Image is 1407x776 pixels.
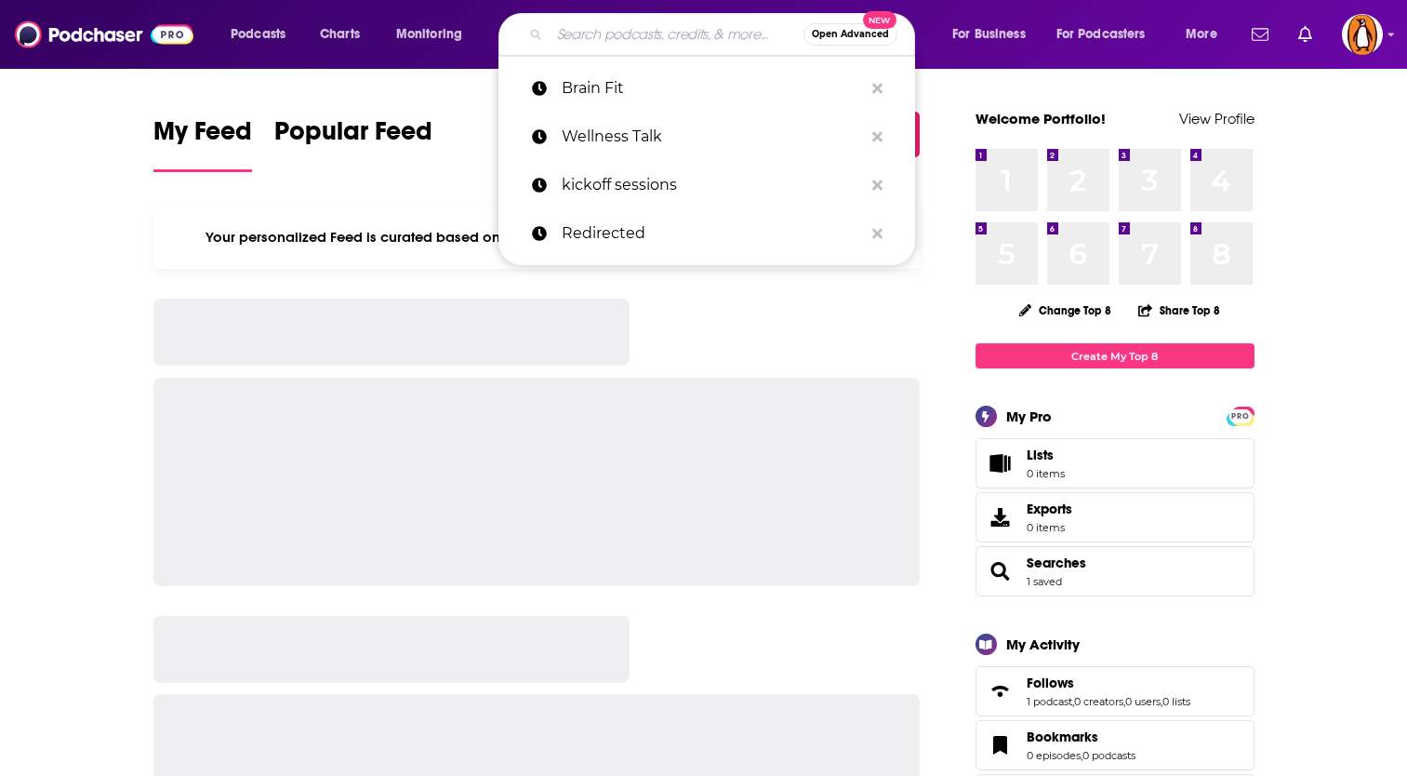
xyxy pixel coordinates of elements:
a: Create My Top 8 [976,343,1254,368]
p: kickoff sessions [562,161,863,209]
button: open menu [383,20,486,49]
span: For Business [952,21,1026,47]
a: 0 lists [1162,695,1190,708]
div: My Activity [1006,636,1080,653]
button: open menu [218,20,310,49]
span: Podcasts [231,21,285,47]
img: User Profile [1342,14,1383,55]
span: Lists [1027,447,1054,463]
div: Search podcasts, credits, & more... [516,13,933,56]
a: Searches [982,558,1019,584]
span: Popular Feed [274,115,432,158]
a: Follows [1027,675,1190,691]
a: 0 episodes [1027,749,1081,762]
a: 0 creators [1074,695,1123,708]
span: , [1123,695,1125,708]
a: Exports [976,492,1254,542]
span: , [1161,695,1162,708]
a: Redirected [498,209,915,258]
a: Show notifications dropdown [1291,19,1320,50]
span: Charts [320,21,360,47]
a: Searches [1027,555,1086,571]
a: Show notifications dropdown [1244,19,1276,50]
button: open menu [1044,20,1173,49]
span: Lists [1027,447,1065,463]
button: Open AdvancedNew [803,23,897,46]
a: kickoff sessions [498,161,915,209]
a: 0 podcasts [1082,749,1135,762]
span: My Feed [153,115,252,158]
a: 1 podcast [1027,695,1072,708]
div: Your personalized Feed is curated based on the Podcasts, Creators, Users, and Lists that you Follow. [153,206,921,269]
span: Monitoring [396,21,462,47]
span: Bookmarks [976,720,1254,770]
span: More [1186,21,1217,47]
span: New [863,11,896,29]
a: Brain Fit [498,64,915,113]
a: 1 saved [1027,575,1062,588]
span: PRO [1229,409,1252,423]
span: Exports [982,504,1019,530]
p: Brain Fit [562,64,863,113]
button: Change Top 8 [1008,299,1123,322]
p: Wellness Talk [562,113,863,161]
div: My Pro [1006,408,1052,425]
span: Follows [1027,675,1074,691]
span: Exports [1027,501,1072,517]
a: Lists [976,438,1254,488]
span: Logged in as penguin_portfolio [1342,14,1383,55]
a: 0 users [1125,695,1161,708]
span: Lists [982,450,1019,476]
button: Show profile menu [1342,14,1383,55]
span: Follows [976,666,1254,716]
span: For Podcasters [1056,21,1146,47]
input: Search podcasts, credits, & more... [550,20,803,49]
a: Wellness Talk [498,113,915,161]
a: Bookmarks [1027,729,1135,745]
span: 0 items [1027,467,1065,480]
a: Bookmarks [982,732,1019,758]
button: Share Top 8 [1137,292,1221,328]
span: , [1072,695,1074,708]
a: Welcome Portfolio! [976,110,1106,127]
button: open menu [1173,20,1241,49]
span: Bookmarks [1027,729,1098,745]
span: Searches [976,546,1254,596]
a: View Profile [1179,110,1254,127]
a: Charts [308,20,371,49]
span: , [1081,749,1082,762]
span: Open Advanced [812,30,889,39]
a: Follows [982,678,1019,704]
button: open menu [939,20,1049,49]
span: 0 items [1027,521,1072,534]
a: My Feed [153,115,252,172]
a: PRO [1229,408,1252,422]
a: Popular Feed [274,115,432,172]
img: Podchaser - Follow, Share and Rate Podcasts [15,17,193,52]
p: Redirected [562,209,863,258]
